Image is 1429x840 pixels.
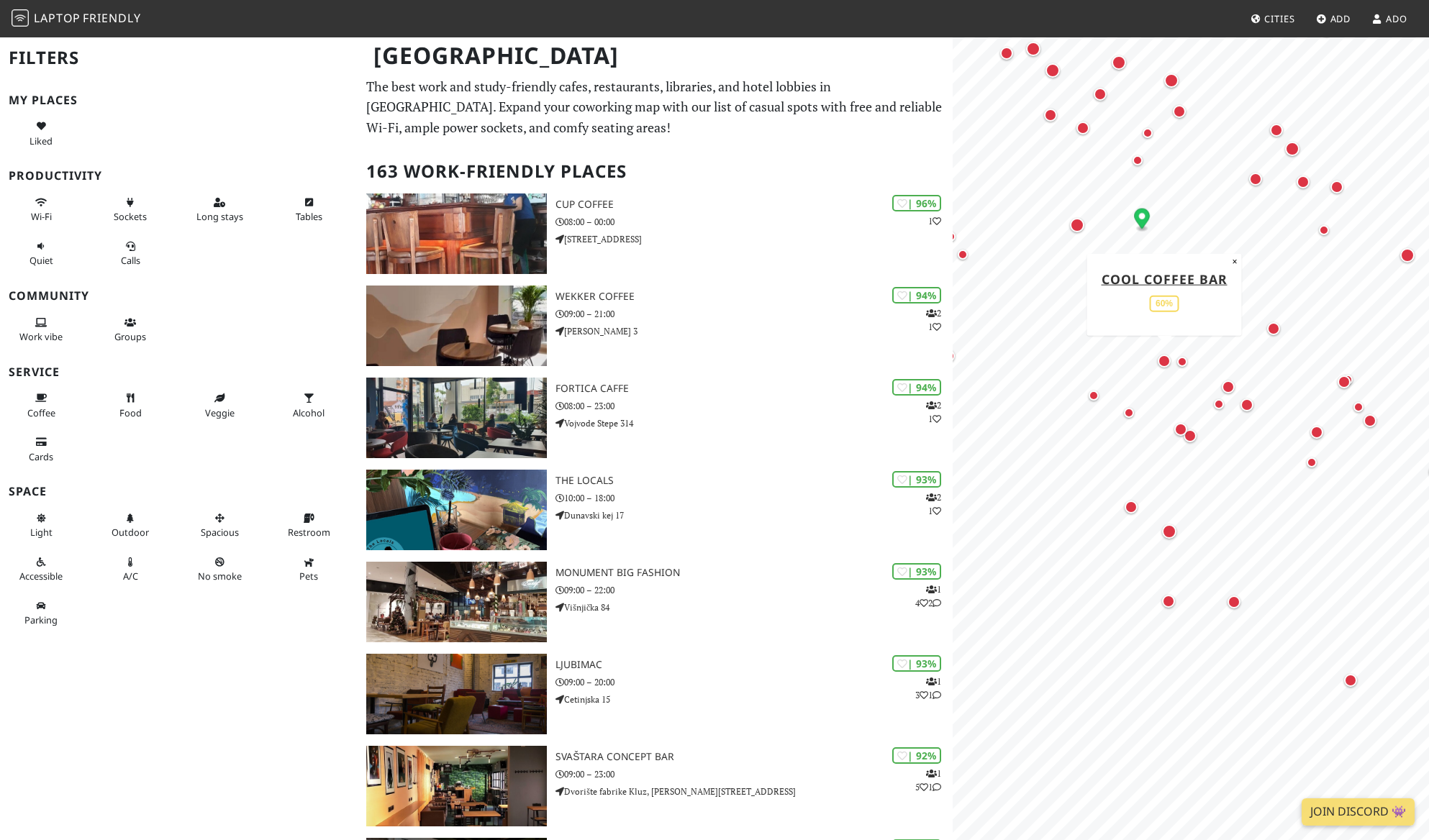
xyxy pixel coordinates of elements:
img: The Locals [366,470,548,550]
h3: Wekker Coffee [555,291,953,303]
button: Restroom [276,506,341,544]
p: 1 3 1 [915,675,941,702]
button: Accessible [9,550,73,588]
h1: [GEOGRAPHIC_DATA] [362,36,951,76]
p: 08:00 – 23:00 [555,399,953,413]
div: Map marker [1225,593,1243,611]
span: People working [19,330,63,343]
span: Credit cards [29,450,53,463]
span: Power sockets [114,210,147,223]
span: Veggie [205,406,235,419]
img: Monument Big Fashion [366,562,548,642]
p: 09:00 – 20:00 [555,675,953,689]
div: Map marker [954,246,971,263]
div: Map marker [1109,52,1129,73]
img: LaptopFriendly [12,9,29,27]
h3: Svaštara Concept Bar [555,751,953,763]
h3: Monument Big Fashion [555,567,953,579]
span: Group tables [114,330,146,343]
p: 2 1 [926,490,941,518]
img: Wekker Coffee [366,286,548,366]
div: Map marker [1246,170,1265,188]
div: Map marker [1067,215,1087,235]
div: Map marker [1159,521,1179,542]
p: Višnjička 84 [555,601,953,614]
div: Map marker [1264,319,1283,338]
span: Pet friendly [299,570,318,583]
p: 1 [928,214,941,228]
div: Map marker [1317,21,1336,40]
h3: The Locals [555,475,953,487]
p: 09:00 – 22:00 [555,583,953,597]
div: Map marker [1170,102,1189,121]
img: Svaštara Concept Bar [366,746,548,826]
a: Cool Coffee Bar [1102,270,1228,287]
button: Spacious [187,506,252,544]
div: Map marker [1171,420,1190,439]
button: Groups [98,311,163,349]
p: [PERSON_NAME] 3 [555,324,953,338]
div: Map marker [1161,70,1181,91]
span: Smoke free [198,570,242,583]
div: | 93% [892,563,941,580]
span: Long stays [196,210,243,223]
p: Dvorište fabrike Kluz, [PERSON_NAME][STREET_ADDRESS] [555,785,953,798]
p: 1 4 2 [915,583,941,610]
div: Map marker [1397,245,1417,265]
a: The Locals | 93% 21 The Locals 10:00 – 18:00 Dunavski kej 17 [358,470,953,550]
div: 60% [1150,295,1179,311]
button: Quiet [9,234,73,273]
p: Vojvode Stepe 314 [555,416,953,430]
span: Natural light [30,526,53,539]
div: Map marker [1238,396,1256,414]
div: Map marker [1282,139,1302,159]
span: Spacious [201,526,239,539]
div: | 93% [892,655,941,672]
div: Map marker [1074,119,1092,137]
div: Map marker [997,44,1016,63]
p: 08:00 – 00:00 [555,215,953,229]
div: Map marker [1129,152,1146,169]
div: Map marker [1181,426,1199,445]
button: Food [98,386,163,424]
h3: Community [9,289,349,303]
button: A/C [98,550,163,588]
div: | 93% [892,471,941,488]
button: Veggie [187,386,252,424]
button: Pets [276,550,341,588]
div: Map marker [1350,398,1367,416]
span: Quiet [30,254,53,267]
a: Wekker Coffee | 94% 21 Wekker Coffee 09:00 – 21:00 [PERSON_NAME] 3 [358,286,953,366]
span: Accessible [19,570,63,583]
p: 2 1 [926,398,941,426]
div: Map marker [1041,106,1060,124]
span: Work-friendly tables [296,210,322,223]
div: Map marker [1023,39,1043,59]
div: | 94% [892,379,941,396]
h3: Service [9,365,349,379]
div: | 92% [892,747,941,764]
div: | 96% [892,195,941,211]
p: Dunavski kej 17 [555,508,953,522]
button: Liked [9,114,73,152]
button: Wi-Fi [9,191,73,229]
div: Map marker [1120,404,1138,421]
div: Map marker [1043,60,1063,81]
div: Map marker [1155,352,1174,370]
span: Stable Wi-Fi [31,210,52,223]
span: Coffee [27,406,55,419]
span: Laptop [34,10,81,26]
img: Fortica caffe [366,378,548,458]
div: Map marker [1303,454,1320,471]
button: Alcohol [276,386,341,424]
button: Close popup [1228,253,1241,269]
button: Parking [9,594,73,632]
button: Long stays [187,191,252,229]
a: Ljubimac | 93% 131 Ljubimac 09:00 – 20:00 Cetinjska 15 [358,654,953,734]
p: Cetinjska 15 [555,693,953,706]
p: 2 1 [926,306,941,334]
div: Map marker [1174,353,1191,370]
div: Map marker [1361,411,1379,430]
div: Map marker [1341,671,1360,690]
span: Liked [30,134,53,147]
